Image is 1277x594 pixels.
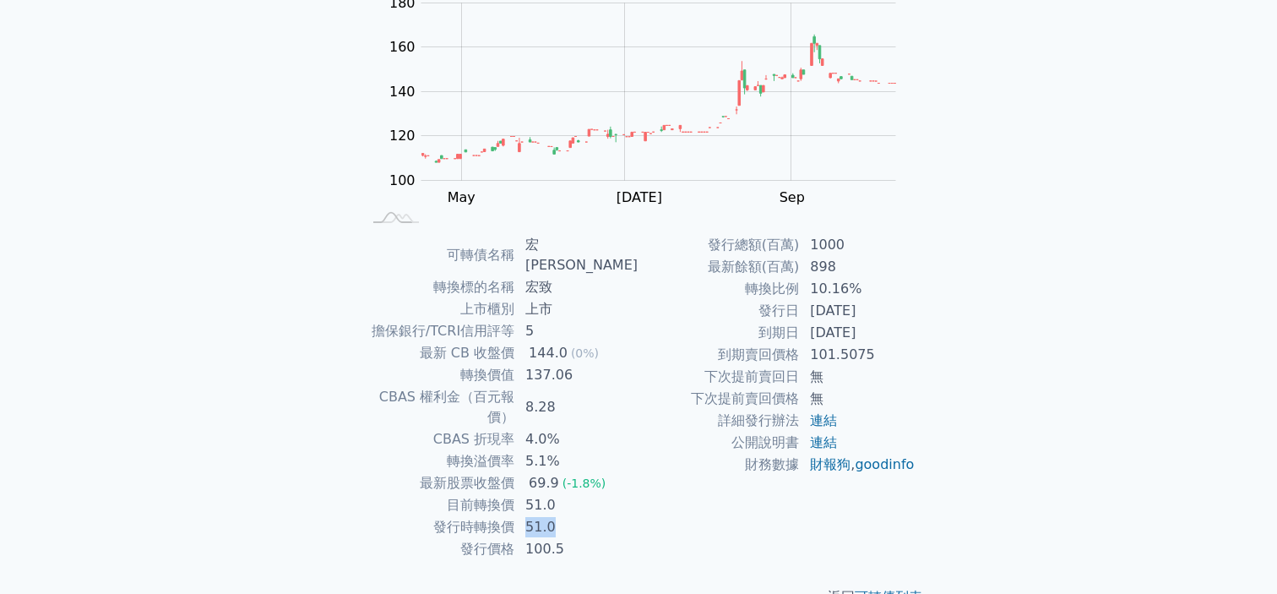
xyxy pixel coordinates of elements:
[515,276,638,298] td: 宏致
[361,386,515,428] td: CBAS 權利金（百元報價）
[515,428,638,450] td: 4.0%
[361,538,515,560] td: 發行價格
[638,410,800,432] td: 詳細發行辦法
[800,344,916,366] td: 101.5075
[638,300,800,322] td: 發行日
[361,516,515,538] td: 發行時轉換價
[800,366,916,388] td: 無
[1193,513,1277,594] iframe: Chat Widget
[389,172,416,188] tspan: 100
[361,276,515,298] td: 轉換標的名稱
[800,322,916,344] td: [DATE]
[638,344,800,366] td: 到期賣回價格
[361,472,515,494] td: 最新股票收盤價
[525,343,571,363] div: 144.0
[361,450,515,472] td: 轉換溢價率
[361,320,515,342] td: 擔保銀行/TCRI信用評等
[515,538,638,560] td: 100.5
[515,494,638,516] td: 51.0
[1193,513,1277,594] div: 聊天小工具
[562,477,606,490] span: (-1.8%)
[361,428,515,450] td: CBAS 折現率
[800,234,916,256] td: 1000
[361,494,515,516] td: 目前轉換價
[525,473,562,493] div: 69.9
[571,346,599,360] span: (0%)
[515,386,638,428] td: 8.28
[361,364,515,386] td: 轉換價值
[638,278,800,300] td: 轉換比例
[515,234,638,276] td: 宏[PERSON_NAME]
[361,234,515,276] td: 可轉債名稱
[638,388,800,410] td: 下次提前賣回價格
[638,234,800,256] td: 發行總額(百萬)
[638,454,800,476] td: 財務數據
[515,450,638,472] td: 5.1%
[800,454,916,476] td: ,
[810,434,837,450] a: 連結
[638,432,800,454] td: 公開說明書
[515,298,638,320] td: 上市
[800,256,916,278] td: 898
[389,84,416,100] tspan: 140
[515,516,638,538] td: 51.0
[361,298,515,320] td: 上市櫃別
[855,456,914,472] a: goodinfo
[810,412,837,428] a: 連結
[638,322,800,344] td: 到期日
[638,256,800,278] td: 最新餘額(百萬)
[810,456,850,472] a: 財報狗
[515,320,638,342] td: 5
[515,364,638,386] td: 137.06
[800,300,916,322] td: [DATE]
[361,342,515,364] td: 最新 CB 收盤價
[617,189,662,205] tspan: [DATE]
[800,278,916,300] td: 10.16%
[448,189,475,205] tspan: May
[800,388,916,410] td: 無
[638,366,800,388] td: 下次提前賣回日
[389,128,416,144] tspan: 120
[780,189,805,205] tspan: Sep
[389,39,416,55] tspan: 160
